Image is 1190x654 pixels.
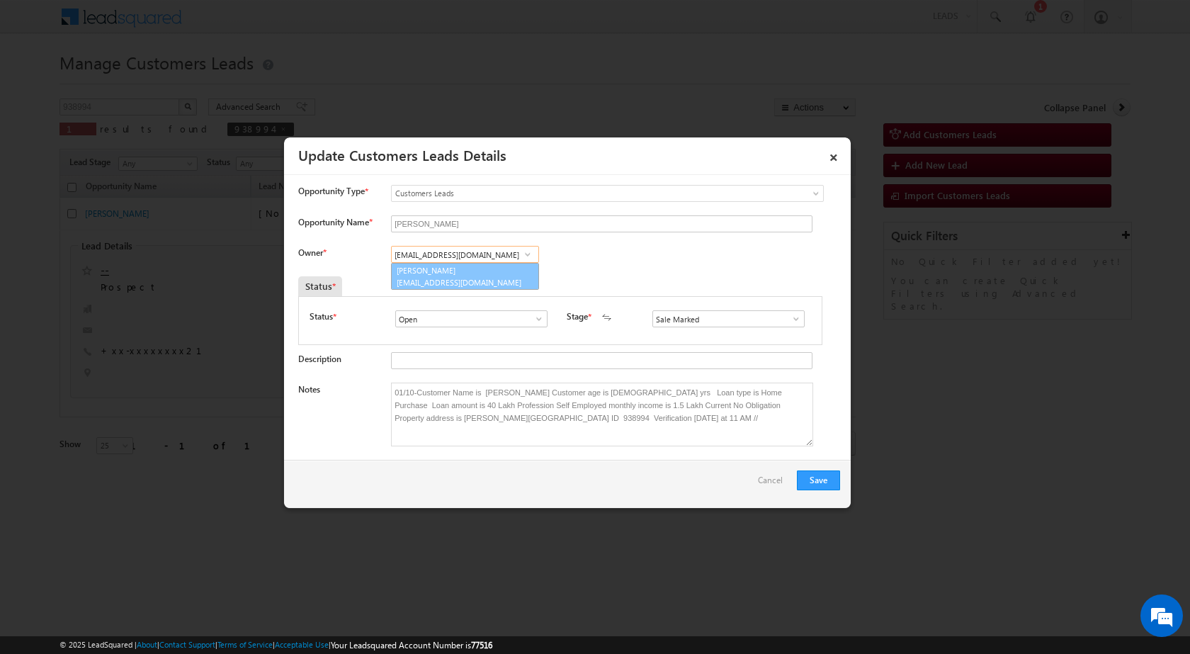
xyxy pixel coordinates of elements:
[275,640,329,649] a: Acceptable Use
[298,185,365,198] span: Opportunity Type
[298,247,326,258] label: Owner
[518,247,536,261] a: Show All Items
[298,384,320,395] label: Notes
[310,310,333,323] label: Status
[391,246,539,263] input: Type to Search
[298,276,342,296] div: Status
[59,638,492,652] span: © 2025 LeadSquared | | | | |
[298,217,372,227] label: Opportunity Name
[822,142,846,167] a: ×
[397,277,524,288] span: [EMAIL_ADDRESS][DOMAIN_NAME]
[298,354,341,364] label: Description
[471,640,492,650] span: 77516
[797,470,840,490] button: Save
[391,263,539,290] a: [PERSON_NAME]
[567,310,588,323] label: Stage
[331,640,492,650] span: Your Leadsquared Account Number is
[783,312,801,326] a: Show All Items
[395,310,548,327] input: Type to Search
[298,145,506,164] a: Update Customers Leads Details
[392,187,766,200] span: Customers Leads
[159,640,215,649] a: Contact Support
[526,312,544,326] a: Show All Items
[758,470,790,497] a: Cancel
[217,640,273,649] a: Terms of Service
[137,640,157,649] a: About
[652,310,805,327] input: Type to Search
[391,185,824,202] a: Customers Leads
